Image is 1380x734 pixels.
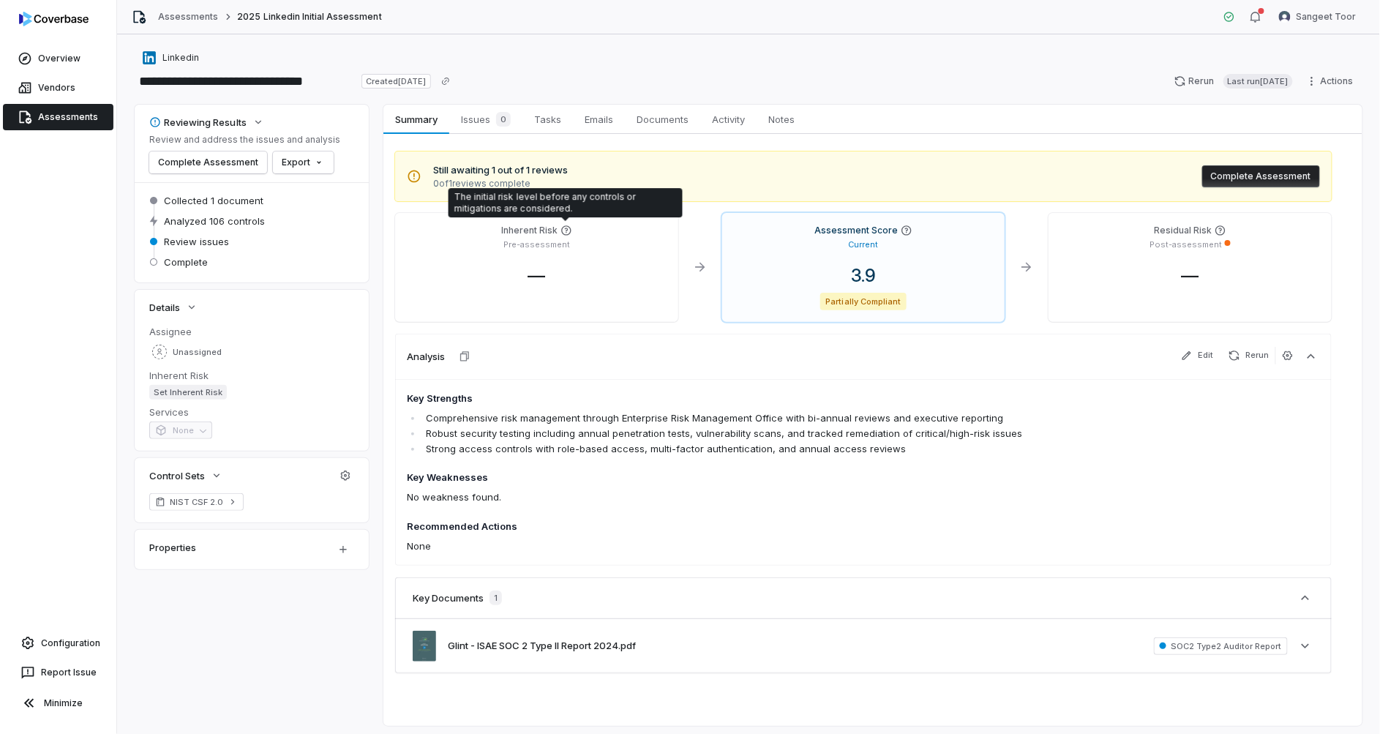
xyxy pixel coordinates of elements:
[237,11,381,23] span: 2025 Linkedin Initial Assessment
[413,591,484,604] h3: Key Documents
[149,116,247,129] div: Reviewing Results
[422,411,1137,426] li: Comprehensive risk management through Enterprise Risk Management Office with bi-annual reviews an...
[454,191,677,214] div: The initial risk level before any controls or mitigations are considered.
[149,325,354,338] dt: Assignee
[1302,70,1362,92] button: Actions
[407,490,1137,505] p: No weakness found.
[145,109,269,135] button: Reviewing Results
[149,134,340,146] p: Review and address the issues and analysis
[170,496,223,508] span: NIST CSF 2.0
[1270,6,1365,28] button: Sangeet Toor avatarSangeet Toor
[490,591,502,605] span: 1
[138,45,203,71] button: https://linkedin.com/Linkedin
[164,194,263,207] span: Collected 1 document
[164,255,208,269] span: Complete
[1170,265,1211,286] span: —
[1279,11,1291,23] img: Sangeet Toor avatar
[503,239,570,250] p: Pre-assessment
[1223,74,1293,89] span: Last run [DATE]
[164,214,265,228] span: Analyzed 106 controls
[432,68,459,94] button: Copy link
[407,350,445,363] h3: Analysis
[149,469,205,482] span: Control Sets
[149,385,227,400] span: Set Inherent Risk
[496,112,511,127] span: 0
[145,294,202,321] button: Details
[158,11,218,23] a: Assessments
[422,441,1137,457] li: Strong access controls with role-based access, multi-factor authentication, and annual access rev...
[1154,225,1212,236] h4: Residual Risk
[149,369,354,382] dt: Inherent Risk
[1166,70,1302,92] button: RerunLast run[DATE]
[814,225,898,236] h4: Assessment Score
[407,471,1137,485] h4: Key Weaknesses
[389,110,443,129] span: Summary
[173,347,222,358] span: Unassigned
[3,104,113,130] a: Assessments
[1297,11,1357,23] span: Sangeet Toor
[1175,347,1220,364] button: Edit
[19,12,89,26] img: logo-D7KZi-bG.svg
[706,110,751,129] span: Activity
[1150,239,1222,250] p: Post-assessment
[448,639,636,654] button: Glint - ISAE SOC 2 Type II Report 2024.pdf
[848,239,878,250] p: Current
[422,426,1137,441] li: Robust security testing including annual penetration tests, vulnerability scans, and tracked reme...
[1223,347,1275,364] button: Rerun
[516,265,557,286] span: —
[407,539,1137,554] p: None
[631,110,694,129] span: Documents
[162,52,199,64] span: Linkedin
[433,163,568,178] span: Still awaiting 1 out of 1 reviews
[361,74,430,89] span: Created [DATE]
[273,151,334,173] button: Export
[6,630,110,656] a: Configuration
[820,293,907,310] span: Partially Compliant
[145,463,227,489] button: Control Sets
[164,235,229,248] span: Review issues
[149,301,180,314] span: Details
[413,631,436,661] img: 9a3f4d2e98d942c3a450a41a41a4d5aa.jpg
[762,110,800,129] span: Notes
[407,392,1137,406] h4: Key Strengths
[3,45,113,72] a: Overview
[149,151,267,173] button: Complete Assessment
[579,110,619,129] span: Emails
[501,225,558,236] h4: Inherent Risk
[149,405,354,419] dt: Services
[407,520,1137,534] h4: Recommended Actions
[455,109,517,130] span: Issues
[6,689,110,718] button: Minimize
[528,110,567,129] span: Tasks
[1154,637,1288,655] span: SOC2 Type2 Auditor Report
[149,493,244,511] a: NIST CSF 2.0
[1202,165,1320,187] button: Complete Assessment
[839,265,888,286] span: 3.9
[433,178,568,190] span: 0 of 1 reviews complete
[3,75,113,101] a: Vendors
[6,659,110,686] button: Report Issue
